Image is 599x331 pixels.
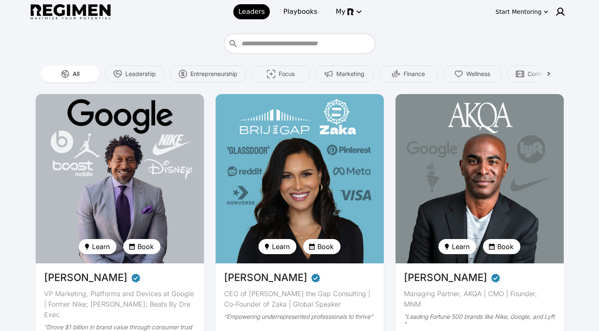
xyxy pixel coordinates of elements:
span: My [336,7,346,17]
span: Verified partner - Daryl Butler [131,270,141,285]
button: Learn [259,239,296,254]
span: Content Creation [528,70,574,78]
img: All [61,70,69,78]
button: Learn [438,239,476,254]
button: Entrepreneurship [170,66,246,82]
div: “Leading Fortune 500 brands like Nike, Google, and Lyft ” [404,313,555,328]
span: Wellness [466,70,490,78]
img: Wellness [454,70,463,78]
button: Book [123,239,161,254]
img: Finance [392,70,400,78]
img: Regimen logo [31,4,111,20]
button: Content Creation [507,66,583,82]
span: Book [137,242,154,252]
span: All [73,70,79,78]
span: Playbooks [283,7,317,17]
span: Verified partner - Jabari Hearn [491,270,501,285]
img: Marketing [325,70,333,78]
div: CEO of [PERSON_NAME] the Gap Consulting | Co-Founder of Zaka | Global Speaker [224,289,375,310]
button: Focus [251,66,310,82]
span: Leaders [238,7,265,17]
span: Leadership [125,70,156,78]
img: avatar of Daryl Butler [36,94,204,263]
button: Wellness [443,66,502,82]
img: Content Creation [516,70,524,78]
span: Verified partner - Devika Brij [311,270,321,285]
img: user icon [555,7,565,17]
span: Entrepreneurship [190,70,237,78]
span: Focus [279,70,295,78]
img: avatar of Jabari Hearn [396,94,564,263]
span: Marketing [336,70,364,78]
img: Focus [267,70,275,78]
button: Finance [379,66,438,82]
button: Learn [79,239,116,254]
img: Entrepreneurship [179,70,187,78]
a: Leaders [233,4,270,19]
span: Learn [272,242,290,252]
button: Leadership [105,66,165,82]
button: Marketing [315,66,374,82]
img: Leadership [113,70,122,78]
button: Start Mentoring [494,5,550,18]
div: Start Mentoring [496,8,542,16]
span: [PERSON_NAME] [44,270,127,285]
span: Learn [92,242,110,252]
span: [PERSON_NAME] [404,270,487,285]
button: All [41,66,100,82]
button: Book [483,239,520,254]
span: Book [497,242,514,252]
span: [PERSON_NAME] [224,270,307,285]
button: Book [303,239,340,254]
div: Managing Partner, AKQA | CMO | Founder, MNM [404,289,555,310]
button: My [331,4,366,19]
div: “Empowering underrepresented professionals to thrive” [224,313,375,320]
span: Learn [452,242,470,252]
img: avatar of Devika Brij [216,94,384,263]
span: Book [317,242,334,252]
div: Who do you want to learn from? [224,34,375,54]
div: VP Marketing, Platforms and Devices at Google | Former Nike; [PERSON_NAME]; Beats By Dre Exec [44,289,195,320]
a: Playbooks [278,4,322,19]
span: Finance [404,70,425,78]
